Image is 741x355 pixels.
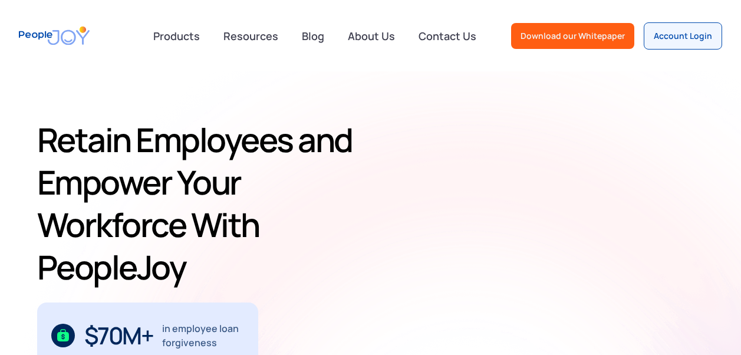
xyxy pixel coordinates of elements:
a: Account Login [644,22,722,50]
div: in employee loan forgiveness [162,321,244,350]
div: $70M+ [84,326,153,345]
div: Products [146,24,207,48]
a: Download our Whitepaper [511,23,634,49]
a: Resources [216,23,285,49]
a: Blog [295,23,331,49]
div: Download our Whitepaper [521,30,625,42]
a: Contact Us [411,23,483,49]
a: About Us [341,23,402,49]
div: Account Login [654,30,712,42]
a: home [19,19,90,52]
h1: Retain Employees and Empower Your Workforce With PeopleJoy [37,119,379,288]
